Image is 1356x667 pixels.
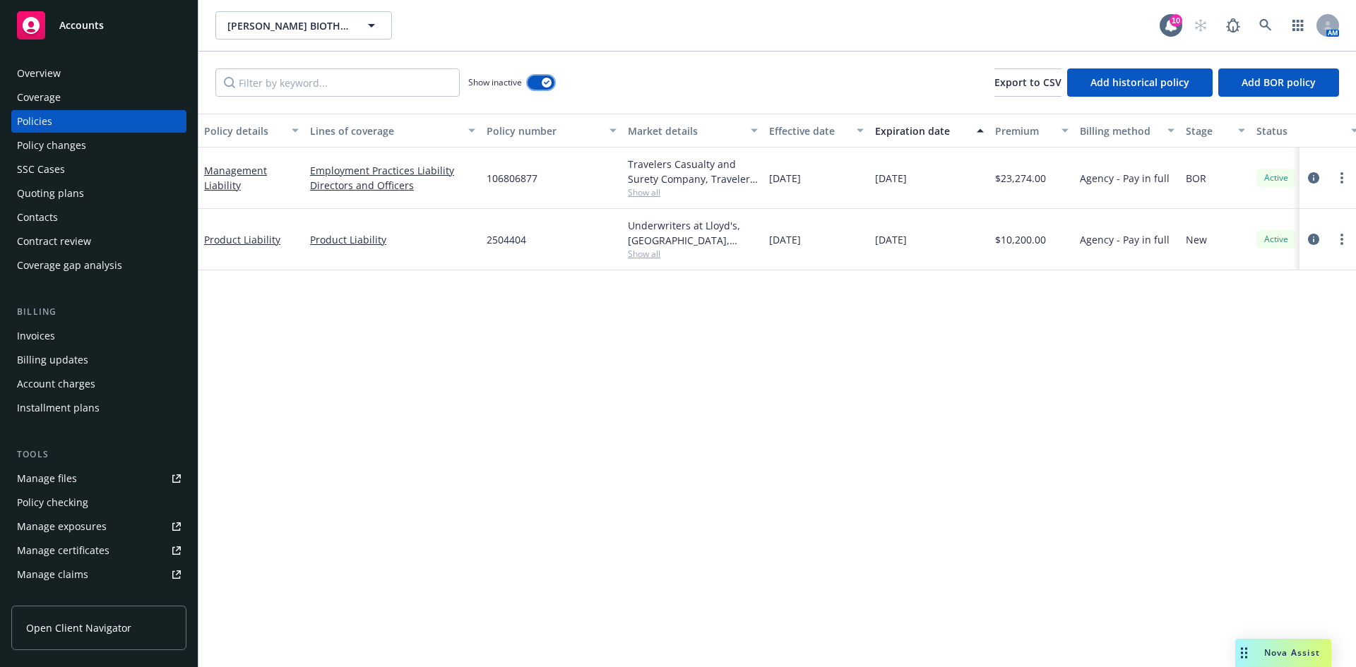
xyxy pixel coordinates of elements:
[17,491,88,514] div: Policy checking
[1251,11,1280,40] a: Search
[11,447,186,462] div: Tools
[17,134,86,157] div: Policy changes
[1219,11,1247,40] a: Report a Bug
[1180,114,1251,148] button: Stage
[1235,639,1253,667] div: Drag to move
[875,232,907,247] span: [DATE]
[995,171,1046,186] span: $23,274.00
[11,254,186,277] a: Coverage gap analysis
[198,114,304,148] button: Policy details
[215,11,392,40] button: [PERSON_NAME] BIOTHERAPEUTICS INC
[628,248,758,260] span: Show all
[995,124,1053,138] div: Premium
[11,325,186,347] a: Invoices
[310,232,475,247] a: Product Liability
[1080,232,1170,247] span: Agency - Pay in full
[11,539,186,562] a: Manage certificates
[481,114,622,148] button: Policy number
[17,182,84,205] div: Quoting plans
[17,230,91,253] div: Contract review
[17,349,88,371] div: Billing updates
[1262,233,1290,246] span: Active
[11,134,186,157] a: Policy changes
[487,124,601,138] div: Policy number
[17,325,55,347] div: Invoices
[763,114,869,148] button: Effective date
[11,110,186,133] a: Policies
[1074,114,1180,148] button: Billing method
[310,163,475,178] a: Employment Practices Liability
[869,114,989,148] button: Expiration date
[989,114,1074,148] button: Premium
[1186,171,1206,186] span: BOR
[1284,11,1312,40] a: Switch app
[1170,12,1182,25] div: 10
[628,157,758,186] div: Travelers Casualty and Surety Company, Travelers Insurance
[17,515,107,538] div: Manage exposures
[17,397,100,419] div: Installment plans
[17,539,109,562] div: Manage certificates
[11,182,186,205] a: Quoting plans
[1080,171,1170,186] span: Agency - Pay in full
[17,206,58,229] div: Contacts
[1333,231,1350,248] a: more
[1333,169,1350,186] a: more
[769,232,801,247] span: [DATE]
[995,232,1046,247] span: $10,200.00
[1235,639,1331,667] button: Nova Assist
[622,114,763,148] button: Market details
[17,158,65,181] div: SSC Cases
[11,349,186,371] a: Billing updates
[1256,124,1343,138] div: Status
[227,18,350,33] span: [PERSON_NAME] BIOTHERAPEUTICS INC
[17,587,83,610] div: Manage BORs
[11,230,186,253] a: Contract review
[310,178,475,193] a: Directors and Officers
[769,124,848,138] div: Effective date
[1242,76,1316,89] span: Add BOR policy
[59,20,104,31] span: Accounts
[1262,172,1290,184] span: Active
[11,491,186,514] a: Policy checking
[11,515,186,538] a: Manage exposures
[204,233,280,246] a: Product Liability
[11,563,186,586] a: Manage claims
[17,62,61,85] div: Overview
[204,124,283,138] div: Policy details
[11,6,186,45] a: Accounts
[11,158,186,181] a: SSC Cases
[487,232,526,247] span: 2504404
[17,86,61,109] div: Coverage
[17,254,122,277] div: Coverage gap analysis
[304,114,481,148] button: Lines of coverage
[769,171,801,186] span: [DATE]
[875,171,907,186] span: [DATE]
[1067,68,1213,97] button: Add historical policy
[468,76,522,88] span: Show inactive
[1305,169,1322,186] a: circleInformation
[487,171,537,186] span: 106806877
[17,467,77,490] div: Manage files
[1305,231,1322,248] a: circleInformation
[11,62,186,85] a: Overview
[11,587,186,610] a: Manage BORs
[215,68,460,97] input: Filter by keyword...
[17,373,95,395] div: Account charges
[11,305,186,319] div: Billing
[1186,232,1207,247] span: New
[17,563,88,586] div: Manage claims
[628,186,758,198] span: Show all
[1264,647,1320,659] span: Nova Assist
[11,373,186,395] a: Account charges
[1186,11,1215,40] a: Start snowing
[204,164,267,192] a: Management Liability
[11,206,186,229] a: Contacts
[994,76,1061,89] span: Export to CSV
[26,620,131,635] span: Open Client Navigator
[875,124,968,138] div: Expiration date
[1218,68,1339,97] button: Add BOR policy
[1186,124,1230,138] div: Stage
[17,110,52,133] div: Policies
[1090,76,1189,89] span: Add historical policy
